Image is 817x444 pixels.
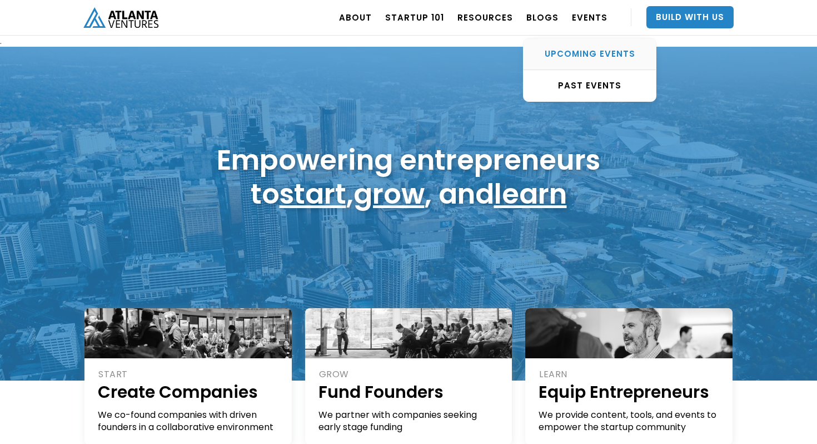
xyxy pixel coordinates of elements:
a: learn [494,174,567,214]
div: START [98,368,280,381]
a: Startup 101 [385,2,444,33]
div: We co-found companies with driven founders in a collaborative environment [98,409,280,433]
a: EVENTS [572,2,607,33]
a: UPCOMING EVENTS [524,38,656,70]
h1: Equip Entrepreneurs [539,381,720,403]
div: PAST EVENTS [524,80,656,91]
div: UPCOMING EVENTS [524,48,656,60]
a: grow [353,174,425,214]
h1: Fund Founders [318,381,500,403]
div: We provide content, tools, and events to empower the startup community [539,409,720,433]
h1: Create Companies [98,381,280,403]
div: LEARN [539,368,720,381]
a: RESOURCES [457,2,513,33]
a: start [280,174,346,214]
div: GROW [319,368,500,381]
div: We partner with companies seeking early stage funding [318,409,500,433]
a: PAST EVENTS [524,70,656,101]
a: BLOGS [526,2,559,33]
h1: Empowering entrepreneurs to , , and [217,143,600,211]
a: Build With Us [646,6,734,28]
a: ABOUT [339,2,372,33]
